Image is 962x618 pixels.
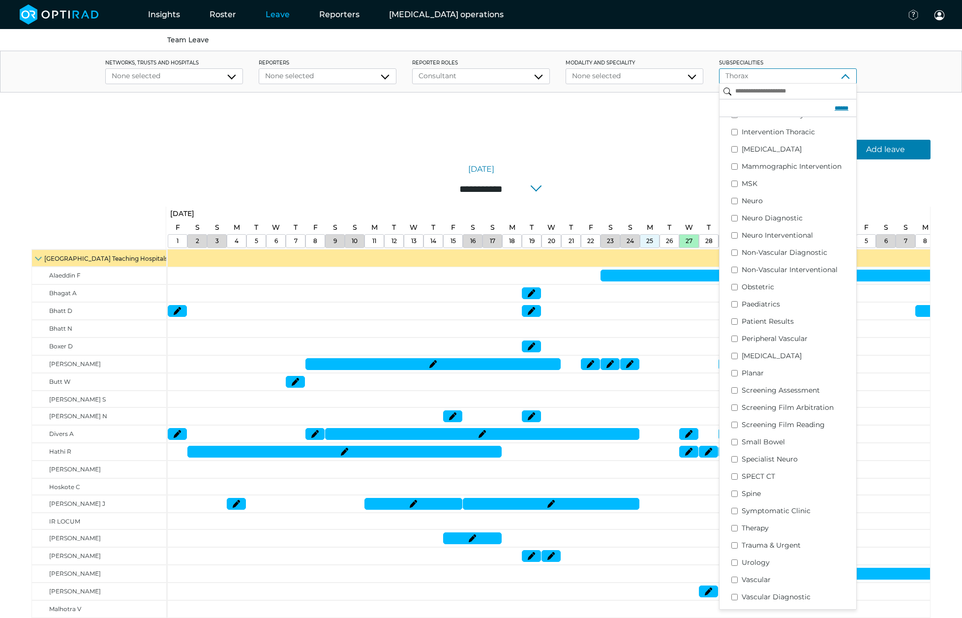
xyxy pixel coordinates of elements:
[49,325,72,332] span: Bhatt N
[742,161,853,172] label: Mammographic Intervention
[389,235,399,247] a: August 12, 2025
[646,237,653,245] span: 25
[448,235,458,247] a: August 15, 2025
[742,265,853,275] label: Non-Vascular Interventional
[291,220,300,235] a: August 7, 2025
[742,213,853,223] label: Neuro Diagnostic
[567,220,575,235] a: August 21, 2025
[193,235,202,247] a: August 2, 2025
[840,140,931,159] a: Add leave
[644,235,656,247] a: August 25, 2025
[20,4,99,25] img: brand-opti-rad-logos-blue-and-white-d2f68631ba2948856bd03f2d395fb146ddc8fb01b4b6e9315ea85fa773367...
[901,220,910,235] a: September 7, 2025
[409,235,419,247] a: August 13, 2025
[44,255,184,262] span: [GEOGRAPHIC_DATA] Teaching Hospitals Trust
[742,247,853,258] label: Non-Vascular Diagnostic
[742,351,853,361] label: [MEDICAL_DATA]
[606,220,615,235] a: August 23, 2025
[902,235,910,247] a: September 7, 2025
[259,59,396,66] label: Reporters
[349,235,360,247] a: August 10, 2025
[703,235,715,247] a: August 28, 2025
[742,489,853,499] label: Spine
[49,360,101,368] span: [PERSON_NAME]
[212,220,222,235] a: August 3, 2025
[742,127,853,137] label: Intervention Thoracic
[585,235,597,247] a: August 22, 2025
[265,71,390,81] div: None selected
[862,220,871,235] a: September 5, 2025
[429,220,438,235] a: August 14, 2025
[644,220,656,235] a: August 25, 2025
[419,71,543,81] div: Consultant
[167,35,209,44] a: Team Leave
[49,483,80,491] span: Hoskote C
[882,235,890,247] a: September 6, 2025
[742,299,853,309] label: Paediatrics
[49,534,101,542] span: [PERSON_NAME]
[112,71,237,81] div: None selected
[369,220,380,235] a: August 11, 2025
[390,220,398,235] a: August 12, 2025
[49,605,81,613] span: Malhotra V
[468,220,478,235] a: August 16, 2025
[742,557,853,568] label: Urology
[49,587,101,595] span: [PERSON_NAME]
[742,437,853,447] label: Small Bowel
[742,506,853,516] label: Symptomatic Clinic
[742,368,853,378] label: Planar
[663,235,675,247] a: August 26, 2025
[350,220,360,235] a: August 10, 2025
[252,220,261,235] a: August 5, 2025
[252,235,261,247] a: August 5, 2025
[168,207,197,221] a: August 1, 2025
[173,220,182,235] a: August 1, 2025
[193,220,202,235] a: August 2, 2025
[881,220,891,235] a: September 6, 2025
[507,235,517,247] a: August 18, 2025
[742,402,853,413] label: Screening Film Arbitration
[49,289,77,297] span: Bhagat A
[586,220,596,235] a: August 22, 2025
[566,235,576,247] a: August 21, 2025
[174,235,181,247] a: August 1, 2025
[232,235,241,247] a: August 4, 2025
[719,59,857,66] label: Subspecialities
[311,235,320,247] a: August 8, 2025
[742,385,853,396] label: Screening Assessment
[49,378,70,385] span: Butt W
[920,220,931,235] a: September 8, 2025
[704,220,713,235] a: August 28, 2025
[105,59,243,66] label: networks, trusts and hospitals
[428,235,439,247] a: August 14, 2025
[862,235,871,247] a: September 5, 2025
[742,282,853,292] label: Obstetric
[725,71,850,81] div: Thorax
[683,235,695,247] a: August 27, 2025
[742,316,853,327] label: Patient Results
[407,220,420,235] a: August 13, 2025
[921,235,930,247] a: September 8, 2025
[49,465,101,473] span: [PERSON_NAME]
[270,220,282,235] a: August 6, 2025
[49,396,106,403] span: [PERSON_NAME] S
[742,144,853,154] label: [MEDICAL_DATA]
[742,420,853,430] label: Screening Film Reading
[370,235,379,247] a: August 11, 2025
[49,518,80,525] span: IR LOCUM
[742,575,853,585] label: Vascular
[527,235,537,247] a: August 19, 2025
[545,235,558,247] a: August 20, 2025
[742,540,853,551] label: Trauma & Urgent
[683,220,695,235] a: August 27, 2025
[49,430,74,437] span: Divers A
[742,334,853,344] label: Peripheral Vascular
[566,59,703,66] label: Modality and Speciality
[545,220,558,235] a: August 20, 2025
[49,272,81,279] span: Alaeddin F
[331,220,340,235] a: August 9, 2025
[626,220,635,235] a: August 24, 2025
[468,163,494,175] a: [DATE]
[742,196,853,206] label: Neuro
[742,523,853,533] label: Therapy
